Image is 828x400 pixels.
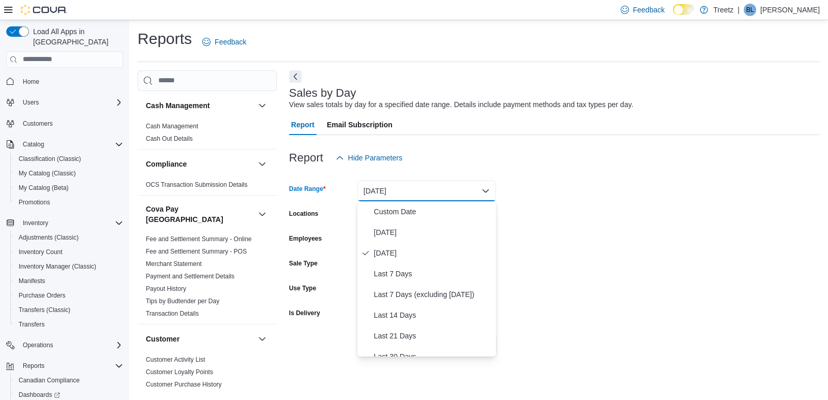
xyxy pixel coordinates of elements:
span: Catalog [23,140,44,149]
button: Compliance [146,159,254,169]
button: Reports [19,360,49,372]
span: Classification (Classic) [14,153,123,165]
span: Feedback [215,37,246,47]
span: Promotions [19,198,50,206]
span: BL [746,4,754,16]
span: Operations [19,339,123,351]
span: Purchase Orders [19,291,66,300]
button: [DATE] [357,181,496,201]
span: Inventory Manager (Classic) [19,262,96,271]
span: OCS Transaction Submission Details [146,181,248,189]
img: Cova [21,5,67,15]
h1: Reports [138,28,192,49]
button: Cova Pay [GEOGRAPHIC_DATA] [256,208,268,220]
a: Inventory Count [14,246,67,258]
span: Reports [19,360,123,372]
a: OCS Transaction Submission Details [146,181,248,188]
a: Transfers [14,318,49,331]
span: Custom Date [374,205,492,218]
a: Transfers (Classic) [14,304,74,316]
button: Users [19,96,43,109]
span: Manifests [19,277,45,285]
button: Catalog [2,137,127,152]
label: Date Range [289,185,326,193]
button: Users [2,95,127,110]
button: Adjustments (Classic) [10,230,127,245]
button: Classification (Classic) [10,152,127,166]
button: Promotions [10,195,127,210]
a: Fee and Settlement Summary - POS [146,248,247,255]
button: Transfers (Classic) [10,303,127,317]
span: Payout History [146,285,186,293]
button: Inventory [19,217,52,229]
button: Manifests [10,274,127,288]
a: Payment and Settlement Details [146,273,234,280]
button: Reports [2,359,127,373]
h3: Compliance [146,159,187,169]
span: Operations [23,341,53,349]
a: Home [19,76,43,88]
a: Promotions [14,196,54,209]
label: Employees [289,234,322,243]
a: Transaction Details [146,310,199,317]
input: Dark Mode [673,4,695,15]
a: Feedback [198,32,250,52]
button: Inventory Count [10,245,127,259]
h3: Sales by Day [289,87,356,99]
span: Purchase Orders [14,289,123,302]
button: Compliance [256,158,268,170]
div: Cash Management [138,120,277,149]
button: Inventory [2,216,127,230]
span: Classification (Classic) [19,155,81,163]
button: Cova Pay [GEOGRAPHIC_DATA] [146,204,254,225]
span: Users [19,96,123,109]
button: Cash Management [256,99,268,112]
button: Home [2,74,127,89]
p: Treetz [713,4,733,16]
button: Customers [2,116,127,131]
span: Feedback [633,5,665,15]
span: Email Subscription [327,114,393,135]
span: Hide Parameters [348,153,402,163]
span: Payment and Settlement Details [146,272,234,280]
span: Customer Activity List [146,355,205,364]
span: Transaction Details [146,309,199,318]
button: Catalog [19,138,48,151]
label: Locations [289,210,319,218]
p: | [737,4,740,16]
a: Canadian Compliance [14,374,84,387]
label: Is Delivery [289,309,320,317]
span: Adjustments (Classic) [14,231,123,244]
button: My Catalog (Classic) [10,166,127,181]
span: Transfers [14,318,123,331]
button: Inventory Manager (Classic) [10,259,127,274]
span: Customer Purchase History [146,380,222,389]
span: Last 14 Days [374,309,492,321]
a: Fee and Settlement Summary - Online [146,235,252,243]
span: Transfers [19,320,44,329]
button: Hide Parameters [332,147,407,168]
button: Customer [146,334,254,344]
span: Canadian Compliance [14,374,123,387]
span: Customers [23,120,53,128]
span: Promotions [14,196,123,209]
a: Classification (Classic) [14,153,85,165]
a: My Catalog (Classic) [14,167,80,180]
a: Customer Purchase History [146,381,222,388]
label: Sale Type [289,259,318,268]
a: Cash Out Details [146,135,193,142]
label: Use Type [289,284,316,292]
div: View sales totals by day for a specified date range. Details include payment methods and tax type... [289,99,634,110]
span: Inventory Manager (Classic) [14,260,123,273]
span: My Catalog (Beta) [14,182,123,194]
span: Fee and Settlement Summary - POS [146,247,247,256]
span: Cash Out Details [146,135,193,143]
a: Adjustments (Classic) [14,231,83,244]
span: Transfers (Classic) [14,304,123,316]
div: Select listbox [357,201,496,357]
a: Inventory Manager (Classic) [14,260,100,273]
h3: Cash Management [146,100,210,111]
span: My Catalog (Beta) [19,184,69,192]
